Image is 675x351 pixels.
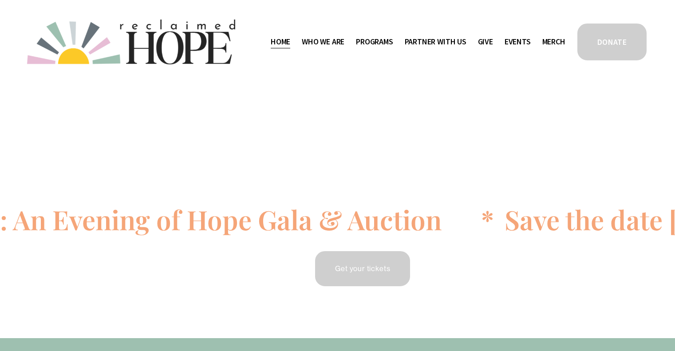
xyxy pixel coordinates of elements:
[405,35,466,49] a: folder dropdown
[356,35,393,48] span: Programs
[478,35,493,49] a: Give
[405,35,466,48] span: Partner With Us
[356,35,393,49] a: folder dropdown
[505,35,531,49] a: Events
[576,22,648,62] a: DONATE
[271,35,290,49] a: Home
[542,35,565,49] a: Merch
[27,20,235,64] img: Reclaimed Hope Initiative
[314,250,411,288] a: Get your tickets
[302,35,344,48] span: Who We Are
[302,35,344,49] a: folder dropdown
